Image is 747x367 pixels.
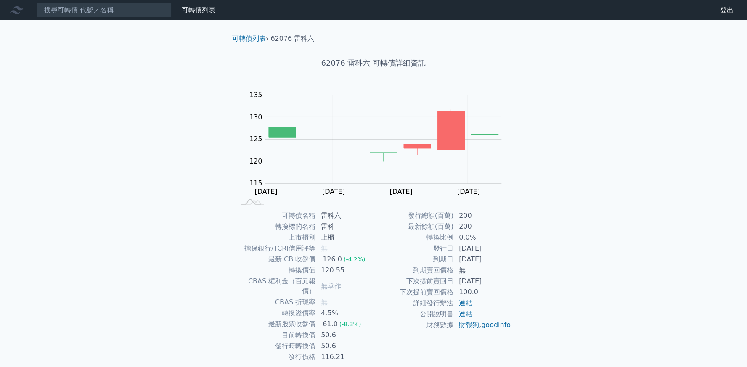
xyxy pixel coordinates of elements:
[316,308,373,319] td: 4.5%
[454,210,511,221] td: 200
[236,308,316,319] td: 轉換溢價率
[232,34,266,42] a: 可轉債列表
[316,265,373,276] td: 120.55
[225,57,522,69] h1: 62076 雷科六 可轉債詳細資訊
[249,91,262,99] tspan: 135
[245,91,514,195] g: Chart
[373,232,454,243] td: 轉換比例
[454,221,511,232] td: 200
[321,319,339,329] div: 61.0
[321,244,328,252] span: 無
[236,276,316,297] td: CBAS 權利金（百元報價）
[713,3,740,17] a: 登出
[269,110,498,162] g: Series
[344,256,366,263] span: (-4.2%)
[373,265,454,276] td: 到期賣回價格
[454,243,511,254] td: [DATE]
[454,287,511,298] td: 100.0
[322,187,345,195] tspan: [DATE]
[373,243,454,254] td: 發行日
[454,265,511,276] td: 無
[249,157,262,165] tspan: 120
[373,298,454,309] td: 詳細發行辦法
[236,297,316,308] td: CBAS 折現率
[249,135,262,143] tspan: 125
[321,282,341,290] span: 無承作
[236,232,316,243] td: 上市櫃別
[236,221,316,232] td: 轉換標的名稱
[236,330,316,341] td: 目前轉換價
[454,319,511,330] td: ,
[182,6,215,14] a: 可轉債列表
[373,276,454,287] td: 下次提前賣回日
[316,330,373,341] td: 50.6
[459,299,472,307] a: 連結
[373,287,454,298] td: 下次提前賣回價格
[373,221,454,232] td: 最新餘額(百萬)
[249,179,262,187] tspan: 115
[236,254,316,265] td: 最新 CB 收盤價
[236,210,316,221] td: 可轉債名稱
[390,187,413,195] tspan: [DATE]
[339,321,361,327] span: (-8.3%)
[373,254,454,265] td: 到期日
[232,34,268,44] li: ›
[316,210,373,221] td: 雷科六
[373,319,454,330] td: 財務數據
[373,210,454,221] td: 發行總額(百萬)
[236,243,316,254] td: 擔保銀行/TCRI信用評等
[454,254,511,265] td: [DATE]
[316,351,373,362] td: 116.21
[255,187,278,195] tspan: [DATE]
[236,319,316,330] td: 最新股票收盤價
[457,187,480,195] tspan: [DATE]
[454,232,511,243] td: 0.0%
[316,221,373,232] td: 雷科
[249,113,262,121] tspan: 130
[459,321,479,329] a: 財報狗
[373,309,454,319] td: 公開說明書
[316,341,373,351] td: 50.6
[271,34,315,44] li: 62076 雷科六
[236,341,316,351] td: 發行時轉換價
[37,3,172,17] input: 搜尋可轉債 代號／名稱
[321,254,344,264] div: 126.0
[321,298,328,306] span: 無
[316,232,373,243] td: 上櫃
[454,276,511,287] td: [DATE]
[236,265,316,276] td: 轉換價值
[481,321,511,329] a: goodinfo
[236,351,316,362] td: 發行價格
[459,310,472,318] a: 連結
